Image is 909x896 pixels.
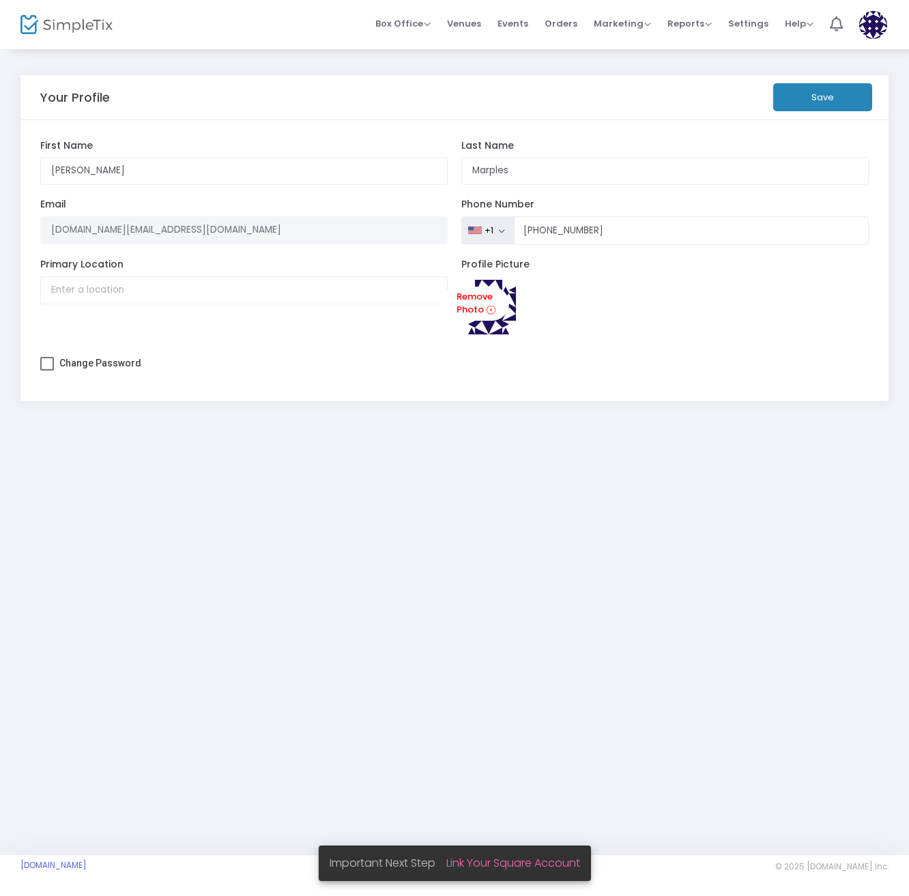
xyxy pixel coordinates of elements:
span: Settings [728,6,768,41]
label: First Name [40,140,448,152]
button: +1 [461,216,515,245]
span: Help [785,17,813,30]
input: Phone Number [514,216,869,245]
input: Enter a location [40,276,448,304]
a: [DOMAIN_NAME] [20,860,87,871]
span: Marketing [594,17,651,30]
span: Important Next Step [330,855,446,871]
span: Venues [447,6,481,41]
input: Last Name [461,157,869,185]
label: Last Name [461,140,869,152]
h5: Your Profile [40,90,110,105]
label: Primary Location [40,259,448,271]
span: Reports [667,17,712,30]
label: Phone Number [461,199,869,211]
img: a5a78e2a9e0a6132d98e873e2f584f3a [461,280,516,334]
a: Link Your Square Account [446,855,580,871]
span: Box Office [375,17,431,30]
span: Orders [545,6,577,41]
input: First Name [40,157,448,185]
span: © 2025 [DOMAIN_NAME] Inc. [775,861,889,872]
span: Profile Picture [461,257,530,271]
span: Events [497,6,528,41]
label: Email [40,199,448,211]
a: Remove Photo [440,287,509,321]
div: +1 [485,225,493,236]
button: Save [773,83,872,111]
span: Change Password [59,358,141,368]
